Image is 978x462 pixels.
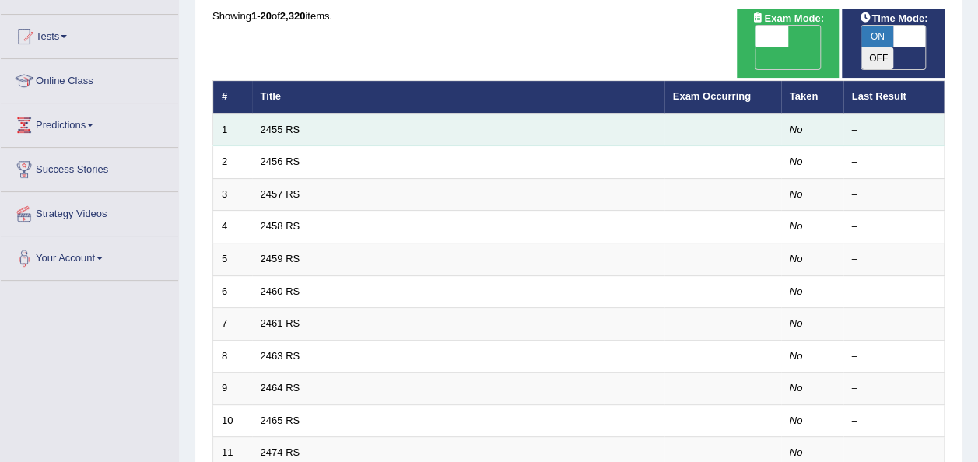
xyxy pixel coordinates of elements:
[261,446,300,458] a: 2474 RS
[213,178,252,211] td: 3
[251,10,272,22] b: 1-20
[790,220,803,232] em: No
[261,350,300,362] a: 2463 RS
[790,156,803,167] em: No
[213,308,252,341] td: 7
[1,236,178,275] a: Your Account
[853,10,934,26] span: Time Mode:
[737,9,840,78] div: Show exams occurring in exams
[261,156,300,167] a: 2456 RS
[252,81,664,114] th: Title
[261,317,300,329] a: 2461 RS
[1,148,178,187] a: Success Stories
[852,414,936,429] div: –
[280,10,306,22] b: 2,320
[790,382,803,394] em: No
[213,243,252,276] td: 5
[261,124,300,135] a: 2455 RS
[1,192,178,231] a: Strategy Videos
[261,220,300,232] a: 2458 RS
[213,81,252,114] th: #
[790,415,803,426] em: No
[861,26,894,47] span: ON
[852,381,936,396] div: –
[213,211,252,243] td: 4
[852,219,936,234] div: –
[843,81,945,114] th: Last Result
[213,404,252,437] td: 10
[745,10,829,26] span: Exam Mode:
[852,349,936,364] div: –
[852,123,936,138] div: –
[852,317,936,331] div: –
[213,373,252,405] td: 9
[213,275,252,308] td: 6
[852,187,936,202] div: –
[861,47,894,69] span: OFF
[852,155,936,170] div: –
[790,124,803,135] em: No
[781,81,843,114] th: Taken
[790,350,803,362] em: No
[790,317,803,329] em: No
[261,253,300,264] a: 2459 RS
[261,188,300,200] a: 2457 RS
[261,285,300,297] a: 2460 RS
[673,90,751,102] a: Exam Occurring
[261,415,300,426] a: 2465 RS
[790,253,803,264] em: No
[852,252,936,267] div: –
[213,146,252,179] td: 2
[852,285,936,299] div: –
[212,9,945,23] div: Showing of items.
[1,103,178,142] a: Predictions
[1,15,178,54] a: Tests
[790,188,803,200] em: No
[213,114,252,146] td: 1
[213,340,252,373] td: 8
[852,446,936,460] div: –
[261,382,300,394] a: 2464 RS
[1,59,178,98] a: Online Class
[790,446,803,458] em: No
[790,285,803,297] em: No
